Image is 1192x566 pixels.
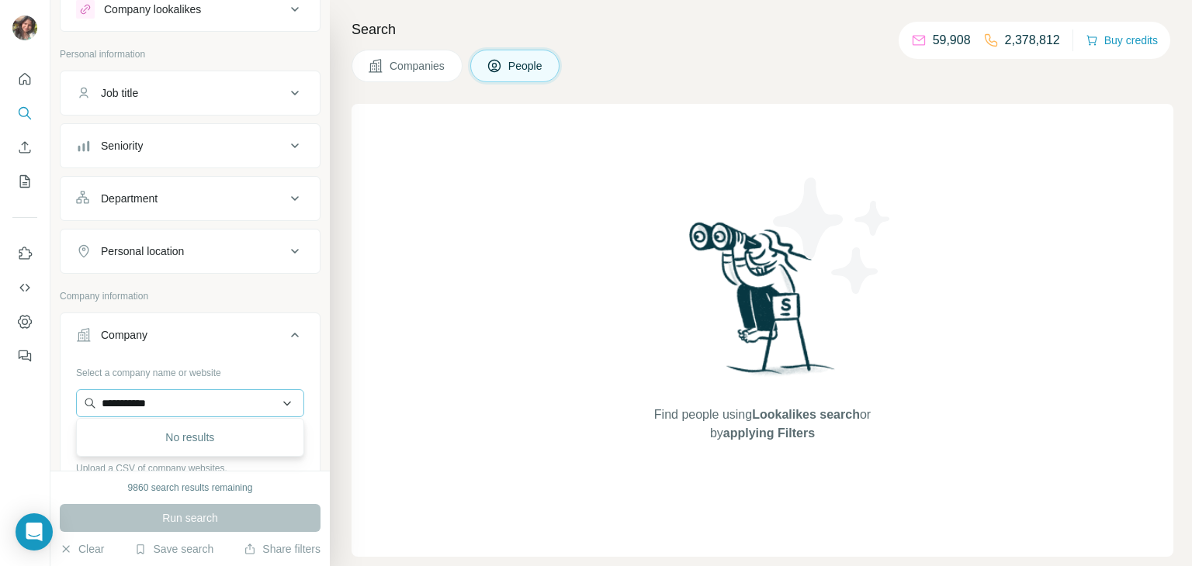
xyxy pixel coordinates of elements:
p: Upload a CSV of company websites. [76,461,304,475]
button: Search [12,99,37,127]
button: Feedback [12,342,37,370]
button: Quick start [12,65,37,93]
img: Avatar [12,16,37,40]
span: applying Filters [723,426,815,440]
button: Seniority [61,127,320,164]
span: People [508,58,544,74]
div: Personal location [101,243,184,259]
span: Companies [390,58,446,74]
button: Share filters [244,541,321,557]
button: Personal location [61,233,320,270]
div: Job title [101,85,138,101]
img: Surfe Illustration - Stars [763,166,903,305]
div: Company lookalikes [104,2,201,17]
div: 9860 search results remaining [128,481,253,495]
p: Personal information [60,47,321,61]
h4: Search [352,19,1173,40]
div: Select a company name or website [76,360,304,380]
div: No results [80,422,300,453]
img: Surfe Illustration - Woman searching with binoculars [682,218,844,391]
p: 59,908 [933,31,971,50]
button: Save search [134,541,213,557]
button: Dashboard [12,308,37,336]
span: Find people using or by [638,406,886,443]
button: Enrich CSV [12,133,37,161]
button: Job title [61,74,320,112]
div: Company [101,327,147,343]
button: Use Surfe on LinkedIn [12,240,37,267]
button: Buy credits [1086,29,1158,51]
button: Department [61,180,320,217]
p: Company information [60,289,321,303]
div: Open Intercom Messenger [16,513,53,550]
button: Company [61,316,320,360]
div: Department [101,191,158,206]
div: Seniority [101,138,143,154]
button: My lists [12,167,37,195]
button: Clear [60,541,104,557]
span: Lookalikes search [752,408,860,421]
p: 2,378,812 [1005,31,1060,50]
button: Use Surfe API [12,274,37,302]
